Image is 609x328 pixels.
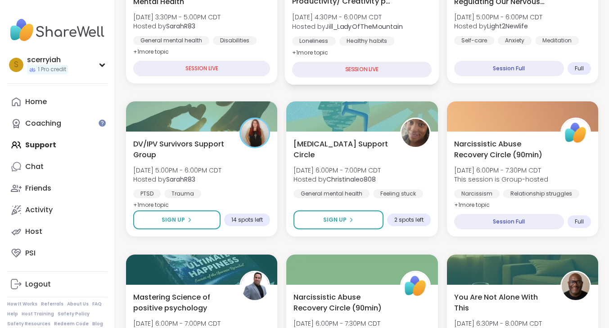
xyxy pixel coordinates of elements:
img: ShareWell [401,272,429,300]
span: Hosted by [292,22,403,31]
span: [DATE] 6:00PM - 7:30PM CDT [454,166,548,175]
a: Logout [7,273,108,295]
div: Friends [25,183,51,193]
div: Session Full [454,214,564,229]
div: Session Full [454,61,564,76]
a: Redeem Code [54,321,89,327]
div: Self-care [454,36,494,45]
b: Christinaleo808 [326,175,376,184]
iframe: Spotlight [99,119,106,127]
div: Logout [25,279,51,289]
div: Host [25,227,42,237]
div: PSI [25,248,36,258]
img: ShareWell Nav Logo [7,14,108,46]
div: PTSD [133,189,161,198]
a: Host [7,221,108,242]
span: [DATE] 6:00PM - 7:00PM CDT [293,166,381,175]
button: Sign Up [133,210,221,229]
div: Activity [25,205,53,215]
img: SarahR83 [241,119,269,147]
span: [DATE] 6:00PM - 7:00PM CDT [133,319,221,328]
div: SESSION LIVE [292,62,432,77]
span: 1 Pro credit [38,66,66,73]
a: How It Works [7,301,37,307]
span: 2 spots left [394,216,424,223]
span: [DATE] 6:00PM - 7:30PM CDT [293,319,388,328]
div: Home [25,97,47,107]
a: Activity [7,199,108,221]
img: ShareWell [562,119,590,147]
a: Home [7,91,108,113]
a: Safety Resources [7,321,50,327]
span: 14 spots left [231,216,263,223]
span: Hosted by [454,22,542,31]
img: JonathanT [562,272,590,300]
span: Full [575,218,584,225]
div: General mental health [133,36,209,45]
div: Trauma [164,189,201,198]
span: [DATE] 6:30PM - 8:00PM CDT [454,319,542,328]
span: Full [575,65,584,72]
span: Sign Up [323,216,347,224]
div: SESSION LIVE [133,61,270,76]
span: Mastering Science of positive psychology [133,292,230,314]
div: Loneliness [292,36,336,46]
span: Narcissistic Abuse Recovery Circle (90min) [293,292,390,314]
span: DV/IPV Survivors Support Group [133,139,230,160]
a: Help [7,311,18,317]
b: SarahR83 [166,22,195,31]
b: Jill_LadyOfTheMountain [326,22,403,31]
div: Healthy habits [339,36,394,46]
span: Hosted by [133,22,221,31]
a: Friends [7,178,108,199]
div: Coaching [25,118,61,128]
a: PSI [7,242,108,264]
img: Christinaleo808 [401,119,429,147]
span: s [14,59,18,71]
a: Referrals [41,301,63,307]
div: Disabilities [213,36,257,45]
div: Relationship struggles [503,189,579,198]
a: Coaching [7,113,108,134]
span: [DATE] 3:30PM - 5:00PM CDT [133,13,221,22]
span: Hosted by [293,175,381,184]
span: [DATE] 4:30PM - 6:00PM CDT [292,13,403,22]
a: Blog [92,321,103,327]
img: amzallagdan [241,272,269,300]
a: Safety Policy [58,311,90,317]
div: scerryiah [27,55,68,65]
span: [DATE] 5:00PM - 6:00PM CDT [133,166,221,175]
div: Narcissism [454,189,500,198]
div: Meditation [535,36,579,45]
a: FAQ [92,301,102,307]
b: Light2Newlife [487,22,528,31]
span: Narcissistic Abuse Recovery Circle (90min) [454,139,550,160]
a: About Us [67,301,89,307]
span: This session is Group-hosted [454,175,548,184]
span: You Are Not Alone With This [454,292,550,314]
button: Sign Up [293,210,383,229]
span: Sign Up [162,216,185,224]
span: [MEDICAL_DATA] Support Circle [293,139,390,160]
span: [DATE] 5:00PM - 6:00PM CDT [454,13,542,22]
a: Host Training [22,311,54,317]
b: SarahR83 [166,175,195,184]
div: Feeling stuck [373,189,423,198]
div: Chat [25,162,44,172]
div: General mental health [293,189,370,198]
a: Chat [7,156,108,178]
span: Hosted by [133,175,221,184]
div: Anxiety [498,36,532,45]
